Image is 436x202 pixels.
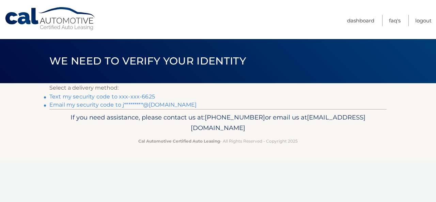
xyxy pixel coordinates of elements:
[389,15,401,26] a: FAQ's
[54,112,382,134] p: If you need assistance, please contact us at: or email us at
[49,55,246,67] span: We need to verify your identity
[49,83,387,93] p: Select a delivery method:
[4,7,96,31] a: Cal Automotive
[205,113,265,121] span: [PHONE_NUMBER]
[49,93,155,100] a: Text my security code to xxx-xxx-6625
[347,15,374,26] a: Dashboard
[138,139,220,144] strong: Cal Automotive Certified Auto Leasing
[54,137,382,145] p: - All Rights Reserved - Copyright 2025
[415,15,432,26] a: Logout
[49,102,197,108] a: Email my security code to j*********@[DOMAIN_NAME]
